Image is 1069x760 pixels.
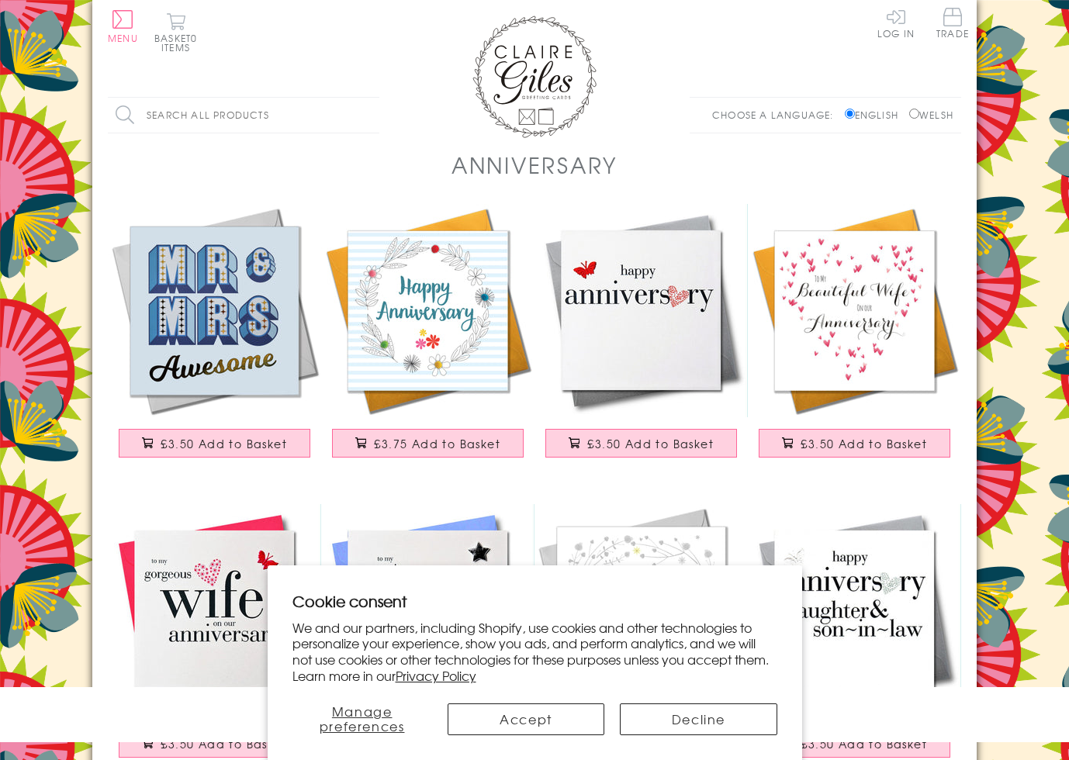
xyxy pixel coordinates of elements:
a: Log In [877,8,915,38]
button: Manage preferences [292,703,432,735]
button: £3.75 Add to Basket [332,429,524,458]
img: Wedding Card, Heart, Happy Anniversary, embellished with a fabric butterfly [534,204,748,417]
label: Welsh [909,108,953,122]
a: Wedding Card, Mr & Mrs Awesome, blue block letters, with gold foil £3.50 Add to Basket [108,204,321,473]
span: £3.50 Add to Basket [801,436,927,451]
span: 0 items [161,31,197,54]
a: Wedding Card, Flower Circle, Happy Anniversary, Embellished with pompoms £3.75 Add to Basket [321,204,534,473]
span: £3.50 Add to Basket [587,436,714,451]
h1: Anniversary [451,149,618,181]
img: Wedding Card, Heart, Beautiful Wife Anniversary [748,204,961,417]
span: £3.75 Add to Basket [374,436,500,451]
span: £3.50 Add to Basket [161,736,287,751]
input: Search all products [108,98,379,133]
img: Wedding Card, Mr & Mrs Awesome, blue block letters, with gold foil [108,204,321,417]
p: We and our partners, including Shopify, use cookies and other technologies to personalize your ex... [292,620,777,684]
h2: Cookie consent [292,590,777,612]
label: English [845,108,906,122]
span: Manage preferences [320,702,405,735]
span: £3.50 Add to Basket [801,736,927,751]
button: Accept [448,703,604,735]
button: £3.50 Add to Basket [759,429,951,458]
span: £3.50 Add to Basket [161,436,287,451]
button: £3.50 Add to Basket [119,729,311,758]
img: Wedding Anniversary Card, Daughter and Son-in-law, fabric butterfly Embellished [748,504,961,717]
input: English [845,109,855,119]
input: Search [364,98,379,133]
img: Claire Giles Greetings Cards [472,16,597,138]
a: Wedding Card, Heart, Happy Anniversary, embellished with a fabric butterfly £3.50 Add to Basket [534,204,748,473]
p: Choose a language: [712,108,842,122]
img: Husband Wedding Anniversary Card, Blue Heart, Embellished with a padded star [321,504,534,717]
button: Basket0 items [154,12,197,52]
button: £3.50 Add to Basket [759,729,951,758]
button: £3.50 Add to Basket [119,429,311,458]
span: Trade [936,8,969,38]
button: Menu [108,10,138,43]
img: Wedding Card, Flower Circle, Happy Anniversary, Embellished with pompoms [321,204,534,417]
a: Trade [936,8,969,41]
button: £3.50 Add to Basket [545,429,738,458]
input: Welsh [909,109,919,119]
a: Wedding Card, Heart, Beautiful Wife Anniversary £3.50 Add to Basket [748,204,961,473]
img: Wife Wedding Anniverary Card, Pink Heart, fabric butterfly Embellished [108,504,321,717]
img: Wedding Card, Flowers, Mum and Step Dad Happy Anniversary [534,504,748,717]
a: Privacy Policy [396,666,476,685]
span: Menu [108,31,138,45]
button: Decline [620,703,777,735]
